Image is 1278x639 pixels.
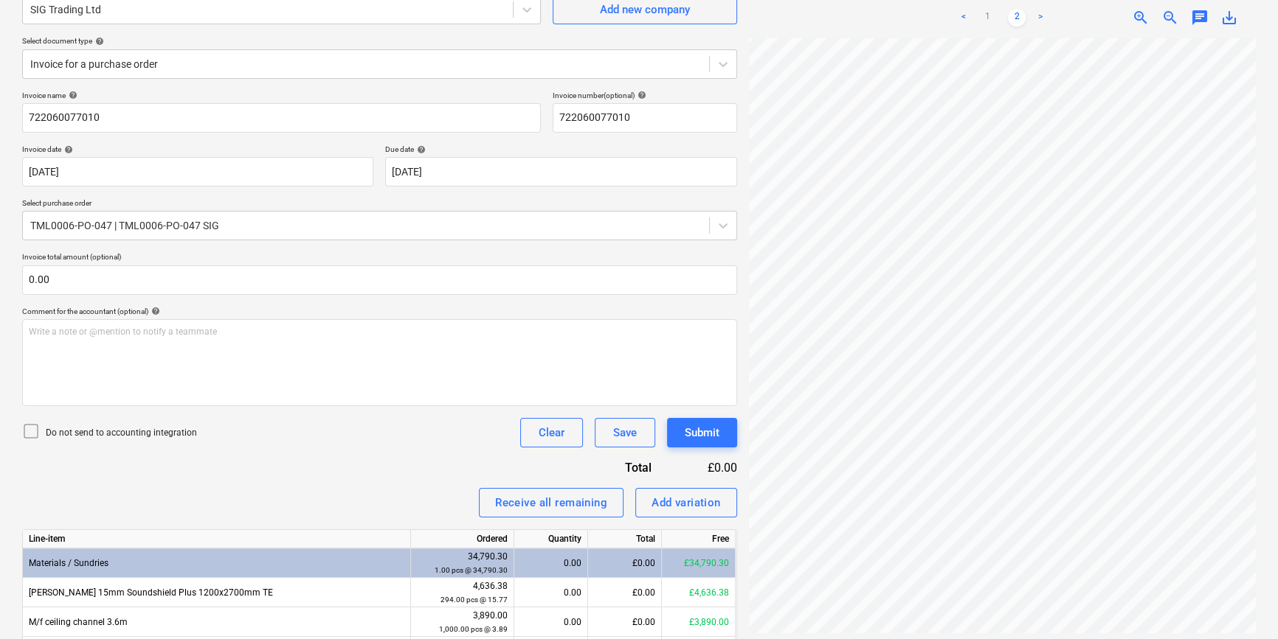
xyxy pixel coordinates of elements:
[22,157,373,186] input: Invoice date not specified
[414,145,426,154] span: help
[588,578,662,607] div: £0.00
[23,530,411,548] div: Line-item
[22,198,737,211] p: Select purchase order
[22,144,373,154] div: Invoice date
[23,607,411,637] div: M/f ceiling channel 3.6m
[23,578,411,607] div: [PERSON_NAME] 15mm Soundshield Plus 1200x2700mm TE
[520,578,581,607] div: 0.00
[417,609,508,636] div: 3,890.00
[22,265,737,295] input: Invoice total amount (optional)
[675,459,737,476] div: £0.00
[417,579,508,607] div: 4,636.38
[520,418,583,447] button: Clear
[588,607,662,637] div: £0.00
[417,550,508,577] div: 34,790.30
[22,36,737,46] div: Select document type
[22,103,541,133] input: Invoice name
[662,548,736,578] div: £34,790.30
[1008,9,1026,27] a: Page 2 is your current page
[539,423,564,442] div: Clear
[1032,9,1049,27] a: Next page
[652,493,721,512] div: Add variation
[1204,568,1278,639] iframe: Chat Widget
[46,427,197,439] p: Do not send to accounting integration
[148,307,160,315] span: help
[955,9,973,27] a: Previous page
[22,91,541,100] div: Invoice name
[662,578,736,607] div: £4,636.38
[613,423,637,442] div: Save
[439,625,508,633] small: 1,000.00 pcs @ 3.89
[1220,9,1238,27] span: save_alt
[553,103,737,133] input: Invoice number
[553,91,737,100] div: Invoice number (optional)
[385,157,736,186] input: Due date not specified
[595,418,655,447] button: Save
[520,548,581,578] div: 0.00
[662,607,736,637] div: £3,890.00
[22,307,737,316] div: Comment for the accountant (optional)
[635,488,737,517] button: Add variation
[441,596,508,604] small: 294.00 pcs @ 15.77
[1132,9,1150,27] span: zoom_in
[435,566,508,574] small: 1.00 pcs @ 34,790.30
[588,530,662,548] div: Total
[1191,9,1209,27] span: chat
[66,91,77,99] span: help
[61,145,73,154] span: help
[495,493,607,512] div: Receive all remaining
[1161,9,1179,27] span: zoom_out
[667,418,737,447] button: Submit
[635,91,646,99] span: help
[29,558,108,568] span: Materials / Sundries
[92,37,104,46] span: help
[514,530,588,548] div: Quantity
[411,530,514,548] div: Ordered
[545,459,675,476] div: Total
[520,607,581,637] div: 0.00
[385,144,736,154] div: Due date
[978,9,996,27] a: Page 1
[685,423,719,442] div: Submit
[588,548,662,578] div: £0.00
[22,252,737,265] p: Invoice total amount (optional)
[479,488,624,517] button: Receive all remaining
[662,530,736,548] div: Free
